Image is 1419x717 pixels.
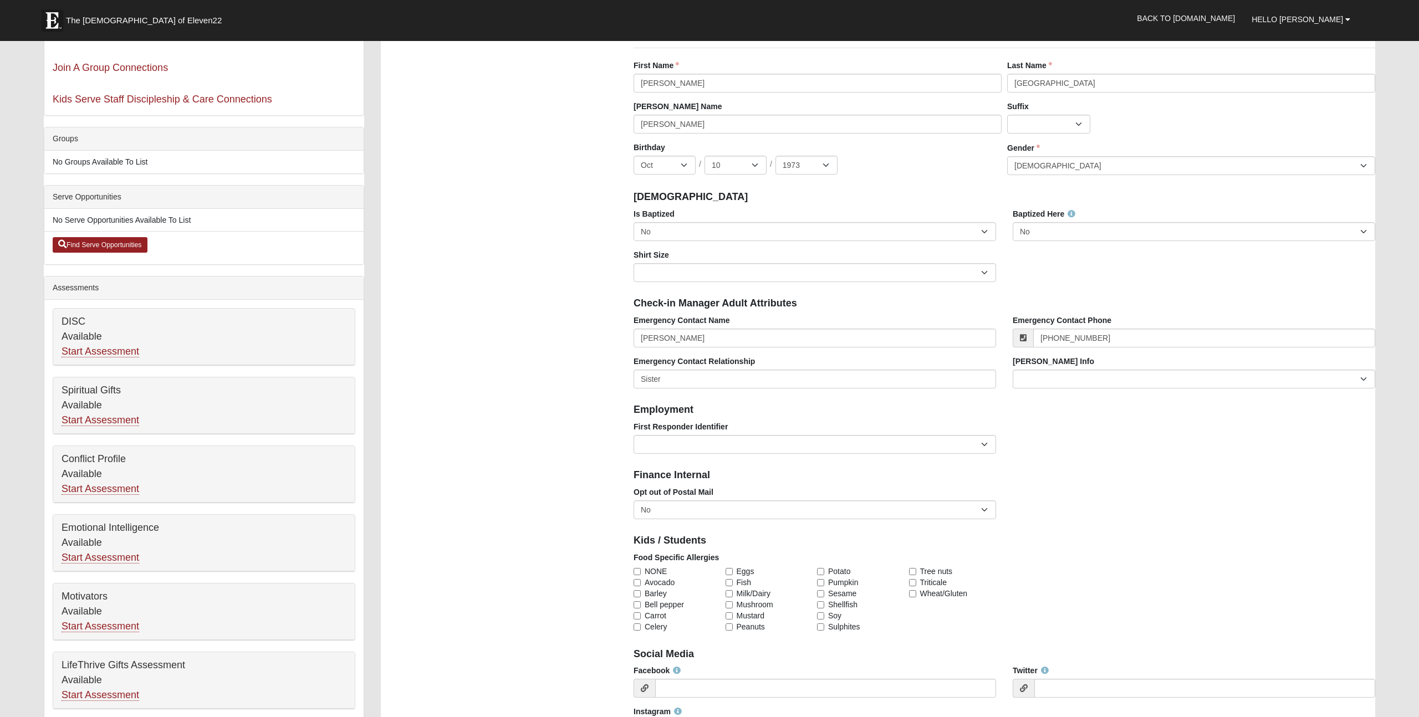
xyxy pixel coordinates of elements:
div: DISC Available [53,309,355,365]
span: Fish [737,577,751,588]
span: Eggs [737,566,754,577]
img: Eleven22 logo [41,9,63,32]
label: Facebook [634,665,681,676]
li: No Serve Opportunities Available To List [44,209,364,232]
label: Suffix [1007,101,1029,112]
span: Potato [828,566,850,577]
input: Fish [726,579,733,586]
div: Groups [44,127,364,151]
h4: [DEMOGRAPHIC_DATA] [634,191,1375,203]
div: Conflict Profile Available [53,446,355,503]
label: Emergency Contact Phone [1013,315,1111,326]
span: Triticale [920,577,947,588]
label: [PERSON_NAME] Name [634,101,722,112]
input: Pumpkin [817,579,824,586]
input: Celery [634,623,641,631]
span: Peanuts [737,621,765,632]
input: Peanuts [726,623,733,631]
span: Sulphites [828,621,860,632]
li: No Groups Available To List [44,151,364,173]
a: Join A Group Connections [53,62,168,73]
input: Mustard [726,612,733,619]
input: Sulphites [817,623,824,631]
h4: Check-in Manager Adult Attributes [634,298,1375,310]
input: Mushroom [726,601,733,608]
h4: Kids / Students [634,535,1375,547]
input: Eggs [726,568,733,575]
span: Soy [828,610,841,621]
h4: Social Media [634,648,1375,660]
span: Carrot [645,610,666,621]
input: Potato [817,568,824,575]
input: Barley [634,590,641,597]
span: / [770,158,772,171]
div: Motivators Available [53,583,355,640]
span: Shellfish [828,599,857,610]
label: Food Specific Allergies [634,552,719,563]
input: Carrot [634,612,641,619]
span: Wheat/Gluten [920,588,968,599]
label: Baptized Here [1013,208,1075,219]
h4: Finance Internal [634,469,1375,482]
label: Instagram [634,706,682,717]
label: [PERSON_NAME] Info [1013,356,1094,367]
a: Find Serve Opportunities [53,237,147,253]
a: Kids Serve Staff Discipleship & Care Connections [53,94,272,105]
span: Avocado [645,577,675,588]
input: NONE [634,568,641,575]
label: Is Baptized [634,208,675,219]
div: Emotional Intelligence Available [53,515,355,571]
input: Milk/Dairy [726,590,733,597]
input: Shellfish [817,601,824,608]
label: First Name [634,60,679,71]
a: Start Assessment [62,689,139,701]
a: Start Assessment [62,346,139,357]
a: The [DEMOGRAPHIC_DATA] of Eleven22 [35,4,257,32]
label: Gender [1007,142,1040,153]
span: NONE [645,566,667,577]
span: Pumpkin [828,577,858,588]
span: Bell pepper [645,599,684,610]
div: Spiritual Gifts Available [53,377,355,434]
input: Sesame [817,590,824,597]
label: Opt out of Postal Mail [634,486,713,498]
span: Milk/Dairy [737,588,770,599]
a: Hello [PERSON_NAME] [1243,6,1359,33]
input: Wheat/Gluten [909,590,916,597]
input: Tree nuts [909,568,916,575]
label: Emergency Contact Name [634,315,730,326]
label: Birthday [634,142,665,153]
span: Mustard [737,610,765,621]
a: Back to [DOMAIN_NAME] [1129,4,1243,32]
span: Barley [645,588,667,599]
span: Mushroom [737,599,773,610]
label: Twitter [1013,665,1049,676]
label: Emergency Contact Relationship [634,356,755,367]
input: Bell pepper [634,601,641,608]
span: / [699,158,701,171]
span: The [DEMOGRAPHIC_DATA] of Eleven22 [66,15,222,26]
a: Start Assessment [62,483,139,495]
a: Start Assessment [62,414,139,426]
label: First Responder Identifier [634,421,728,432]
input: Triticale [909,579,916,586]
a: Start Assessment [62,621,139,632]
a: Start Assessment [62,552,139,564]
div: LifeThrive Gifts Assessment Available [53,652,355,709]
div: Assessments [44,276,364,300]
label: Shirt Size [634,249,669,260]
span: Hello [PERSON_NAME] [1252,15,1343,24]
span: Celery [645,621,667,632]
span: Sesame [828,588,856,599]
input: Soy [817,612,824,619]
label: Last Name [1007,60,1052,71]
input: Avocado [634,579,641,586]
h4: Employment [634,404,1375,416]
div: Serve Opportunities [44,186,364,209]
span: Tree nuts [920,566,953,577]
